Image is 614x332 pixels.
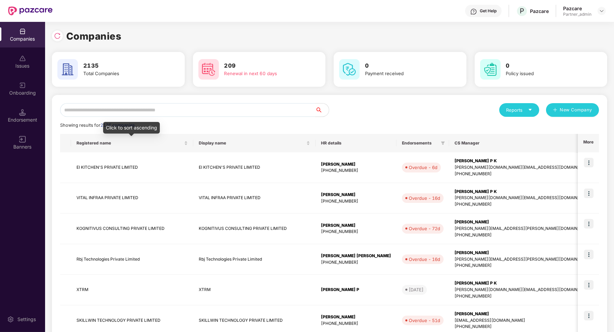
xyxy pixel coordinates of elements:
[71,244,193,275] td: Rbj Technologies Private Limited
[321,287,391,293] div: [PERSON_NAME] P
[402,140,438,146] span: Endorsements
[83,70,163,77] div: Total Companies
[321,314,391,320] div: [PERSON_NAME]
[365,70,444,77] div: Payment received
[480,59,501,80] img: svg+xml;base64,PHN2ZyB4bWxucz0iaHR0cDovL3d3dy53My5vcmcvMjAwMC9zdmciIHdpZHRoPSI2MCIgaGVpZ2h0PSI2MC...
[455,232,593,238] div: [PHONE_NUMBER]
[480,8,497,14] div: Get Help
[321,198,391,205] div: [PHONE_NUMBER]
[455,250,593,256] div: [PERSON_NAME]
[321,161,391,168] div: [PERSON_NAME]
[321,320,391,327] div: [PHONE_NUMBER]
[15,316,38,323] div: Settings
[365,61,444,70] h3: 0
[530,8,549,14] div: Pazcare
[455,201,593,208] div: [PHONE_NUMBER]
[321,229,391,235] div: [PHONE_NUMBER]
[321,222,391,229] div: [PERSON_NAME]
[60,123,136,128] span: Showing results for
[599,8,604,14] img: svg+xml;base64,PHN2ZyBpZD0iRHJvcGRvd24tMzJ4MzIiIHhtbG5zPSJodHRwOi8vd3d3LnczLm9yZy8yMDAwL3N2ZyIgd2...
[563,12,591,17] div: Partner_admin
[441,141,445,145] span: filter
[193,152,316,183] td: EI KITCHEN'S PRIVATE LIMITED
[199,140,305,146] span: Display name
[224,70,304,77] div: Renewal in next 60 days
[506,70,585,77] div: Policy issued
[54,32,61,39] img: svg+xml;base64,PHN2ZyBpZD0iUmVsb2FkLTMyeDMyIiB4bWxucz0iaHR0cDovL3d3dy53My5vcmcvMjAwMC9zdmciIHdpZH...
[193,213,316,244] td: KOGNITIVUS CONSULTING PRIVATE LIMITED
[584,158,594,167] img: icon
[584,189,594,198] img: icon
[455,195,593,201] div: [PERSON_NAME][DOMAIN_NAME][EMAIL_ADDRESS][DOMAIN_NAME]
[76,140,183,146] span: Registered name
[455,140,587,146] span: CS Manager
[8,6,53,15] img: New Pazcare Logo
[19,28,26,35] img: svg+xml;base64,PHN2ZyBpZD0iQ29tcGFuaWVzIiB4bWxucz0iaHR0cDovL3d3dy53My5vcmcvMjAwMC9zdmciIHdpZHRoPS...
[193,275,316,305] td: XTRM
[224,61,304,70] h3: 209
[71,275,193,305] td: XTRM
[455,171,593,177] div: [PHONE_NUMBER]
[578,134,599,152] th: More
[19,136,26,143] img: svg+xml;base64,PHN2ZyB3aWR0aD0iMTYiIGhlaWdodD0iMTYiIHZpZXdCb3g9IjAgMCAxNiAxNiIgZmlsbD0ibm9uZSIgeG...
[409,317,440,324] div: Overdue - 51d
[71,134,193,152] th: Registered name
[584,311,594,320] img: icon
[455,262,593,269] div: [PHONE_NUMBER]
[57,59,78,80] img: svg+xml;base64,PHN2ZyB4bWxucz0iaHR0cDovL3d3dy53My5vcmcvMjAwMC9zdmciIHdpZHRoPSI2MCIgaGVpZ2h0PSI2MC...
[520,7,524,15] span: P
[439,139,446,147] span: filter
[455,293,593,300] div: [PHONE_NUMBER]
[321,167,391,174] div: [PHONE_NUMBER]
[546,103,599,117] button: plusNew Company
[563,5,591,12] div: Pazcare
[409,164,437,171] div: Overdue - 6d
[553,108,557,113] span: plus
[584,219,594,229] img: icon
[455,323,593,330] div: [PHONE_NUMBER]
[528,108,532,112] span: caret-down
[584,250,594,259] img: icon
[455,158,593,164] div: [PERSON_NAME] P K
[71,152,193,183] td: EI KITCHEN'S PRIVATE LIMITED
[455,225,593,232] div: [PERSON_NAME][EMAIL_ADDRESS][PERSON_NAME][DOMAIN_NAME]
[506,107,532,113] div: Reports
[409,286,423,293] div: [DATE]
[409,225,440,232] div: Overdue - 72d
[83,61,163,70] h3: 2135
[198,59,219,80] img: svg+xml;base64,PHN2ZyB4bWxucz0iaHR0cDovL3d3dy53My5vcmcvMjAwMC9zdmciIHdpZHRoPSI2MCIgaGVpZ2h0PSI2MC...
[409,256,440,263] div: Overdue - 16d
[71,183,193,214] td: VITAL INFRAA PRIVATE LIMITED
[506,61,585,70] h3: 0
[193,244,316,275] td: Rbj Technologies Private Limited
[584,280,594,290] img: icon
[193,183,316,214] td: VITAL INFRAA PRIVATE LIMITED
[193,134,316,152] th: Display name
[339,59,360,80] img: svg+xml;base64,PHN2ZyB4bWxucz0iaHR0cDovL3d3dy53My5vcmcvMjAwMC9zdmciIHdpZHRoPSI2MCIgaGVpZ2h0PSI2MC...
[409,195,440,202] div: Overdue - 16d
[71,213,193,244] td: KOGNITIVUS CONSULTING PRIVATE LIMITED
[455,280,593,287] div: [PERSON_NAME] P K
[316,134,396,152] th: HR details
[19,109,26,116] img: svg+xml;base64,PHN2ZyB3aWR0aD0iMTQuNSIgaGVpZ2h0PSIxNC41IiB2aWV3Qm94PSIwIDAgMTYgMTYiIGZpbGw9Im5vbm...
[455,189,593,195] div: [PERSON_NAME] P K
[7,316,14,323] img: svg+xml;base64,PHN2ZyBpZD0iU2V0dGluZy0yMHgyMCIgeG1sbnM9Imh0dHA6Ly93d3cudzMub3JnLzIwMDAvc3ZnIiB3aW...
[560,107,592,113] span: New Company
[455,164,593,171] div: [PERSON_NAME][DOMAIN_NAME][EMAIL_ADDRESS][DOMAIN_NAME]
[455,287,593,293] div: [PERSON_NAME][DOMAIN_NAME][EMAIL_ADDRESS][DOMAIN_NAME]
[455,256,593,263] div: [PERSON_NAME][EMAIL_ADDRESS][PERSON_NAME][DOMAIN_NAME]
[66,29,122,44] h1: Companies
[103,122,160,134] div: Click to sort ascending
[19,55,26,62] img: svg+xml;base64,PHN2ZyBpZD0iSXNzdWVzX2Rpc2FibGVkIiB4bWxucz0iaHR0cDovL3d3dy53My5vcmcvMjAwMC9zdmciIH...
[19,82,26,89] img: svg+xml;base64,PHN2ZyB3aWR0aD0iMjAiIGhlaWdodD0iMjAiIHZpZXdCb3g9IjAgMCAyMCAyMCIgZmlsbD0ibm9uZSIgeG...
[455,311,593,317] div: [PERSON_NAME]
[321,192,391,198] div: [PERSON_NAME]
[470,8,477,15] img: svg+xml;base64,PHN2ZyBpZD0iSGVscC0zMngzMiIgeG1sbnM9Imh0dHA6Ly93d3cudzMub3JnLzIwMDAvc3ZnIiB3aWR0aD...
[315,103,329,117] button: search
[315,107,329,113] span: search
[455,317,593,324] div: [EMAIL_ADDRESS][DOMAIN_NAME]
[321,259,391,266] div: [PHONE_NUMBER]
[321,253,391,259] div: [PERSON_NAME] [PERSON_NAME]
[455,219,593,225] div: [PERSON_NAME]
[100,123,136,128] span: 2135 companies.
